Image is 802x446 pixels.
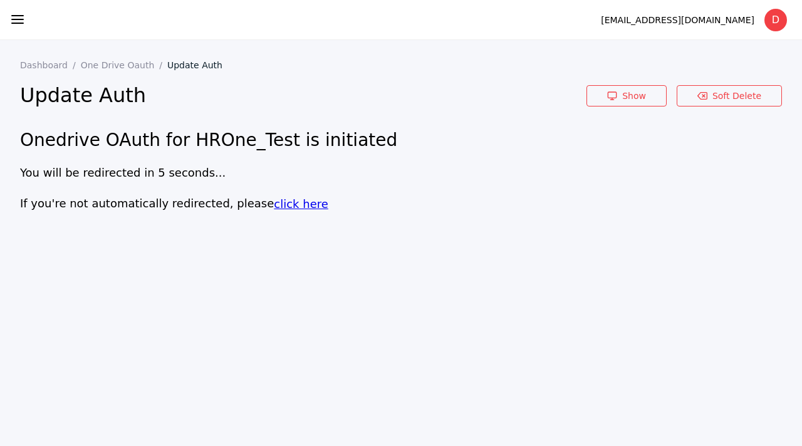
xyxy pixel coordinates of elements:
a: Show [586,85,667,106]
a: One Drive Oauth [81,60,167,70]
h2: Update Auth [20,83,586,108]
div: D [764,9,787,31]
h5: You will be redirected in 5 seconds... [20,165,782,180]
a: Dashboard [20,60,81,70]
h3: Onedrive OAuth for HROne_Test is initiated [20,130,782,150]
span: If you're not automatically redirected, please [20,197,274,210]
a: Soft Delete [677,85,782,106]
a: Update Auth [167,60,232,70]
a: click here [274,197,328,210]
div: [EMAIL_ADDRESS][DOMAIN_NAME] [601,13,754,28]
